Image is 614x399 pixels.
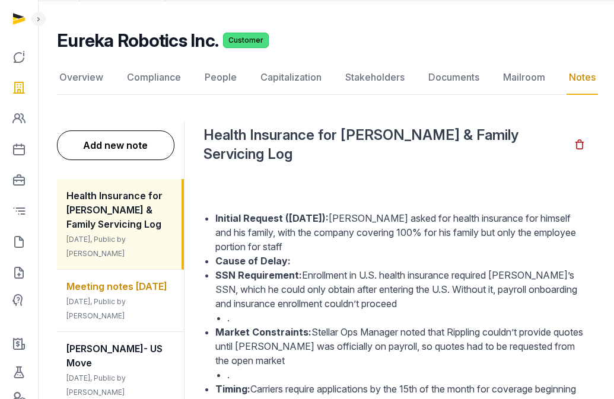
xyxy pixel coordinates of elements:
[57,130,174,160] button: Add new note
[567,60,598,95] a: Notes
[66,297,126,320] span: [DATE], Public by [PERSON_NAME]
[202,60,239,95] a: People
[215,325,586,382] li: Stellar Ops Manager noted that Rippling couldn’t provide quotes until [PERSON_NAME] was officiall...
[227,311,586,325] li: .
[66,374,126,397] span: [DATE], Public by [PERSON_NAME]
[125,60,183,95] a: Compliance
[215,383,250,395] strong: Timing:
[66,343,163,369] span: [PERSON_NAME]- US Move
[66,235,126,258] span: [DATE], Public by [PERSON_NAME]
[343,60,407,95] a: Stakeholders
[215,269,302,281] strong: SSN Requirement:
[203,126,574,164] h2: Health Insurance for [PERSON_NAME] & Family Servicing Log
[215,326,311,338] strong: Market Constraints:
[215,212,329,224] strong: Initial Request ([DATE]):
[57,60,106,95] a: Overview
[227,368,586,382] li: .
[258,60,324,95] a: Capitalization
[426,60,482,95] a: Documents
[66,280,167,292] span: Meeting notes [DATE]
[501,60,548,95] a: Mailroom
[66,190,163,230] span: Health Insurance for [PERSON_NAME] & Family Servicing Log
[57,30,218,51] h2: Eureka Robotics Inc.
[215,268,586,325] li: Enrollment in U.S. health insurance required [PERSON_NAME]’s SSN, which he could only obtain afte...
[57,60,595,95] nav: Tabs
[215,211,586,254] li: [PERSON_NAME] asked for health insurance for himself and his family, with the company covering 10...
[223,33,269,48] span: Customer
[215,255,291,267] strong: Cause of Delay:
